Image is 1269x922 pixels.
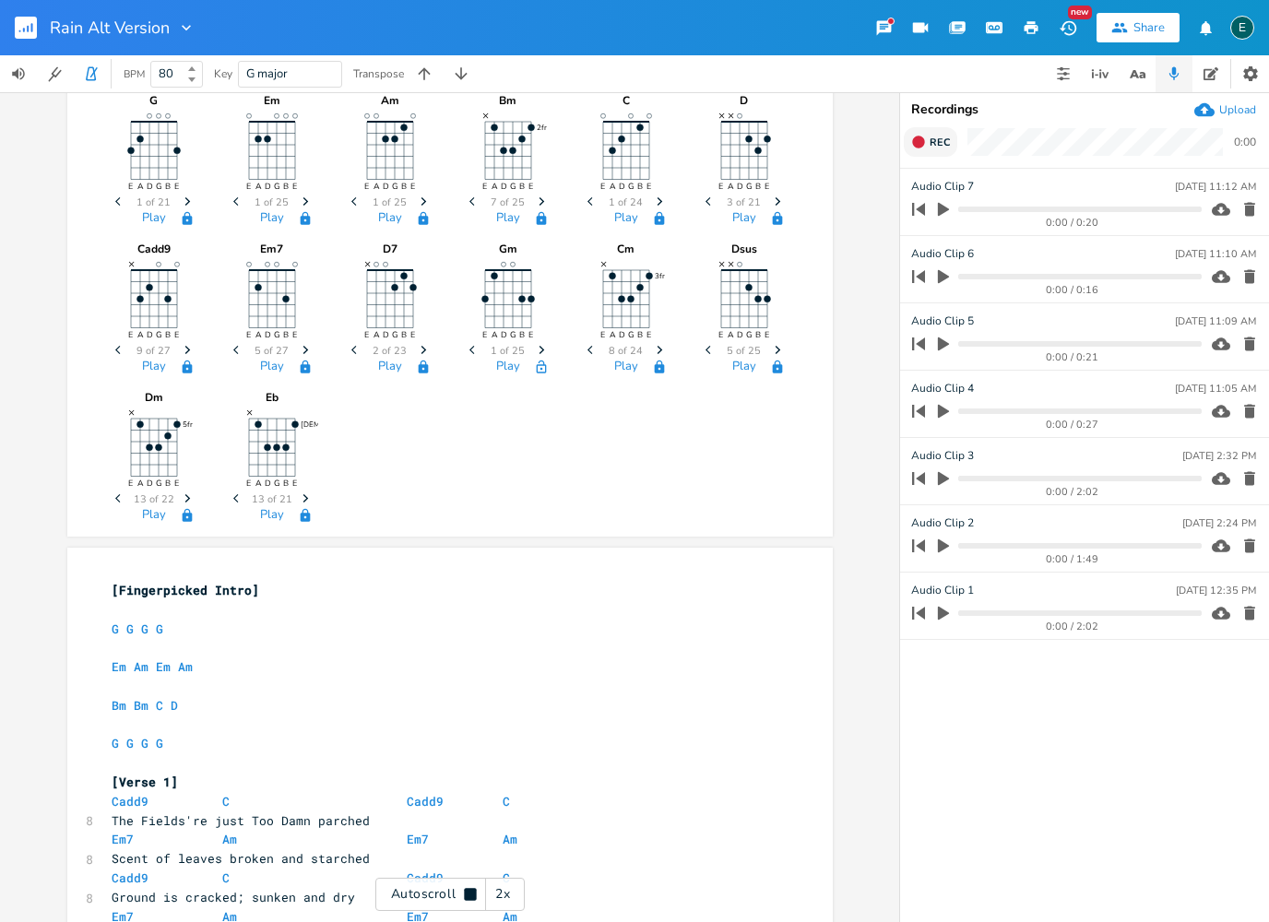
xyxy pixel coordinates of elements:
[255,329,261,340] text: A
[155,181,161,192] text: G
[156,735,163,751] span: G
[344,243,436,254] div: D7
[1133,19,1165,36] div: Share
[264,329,270,340] text: D
[500,329,506,340] text: D
[226,243,318,254] div: Em7
[134,494,174,504] span: 13 of 22
[112,658,126,675] span: Em
[363,181,368,192] text: E
[141,735,148,751] span: G
[636,329,642,340] text: B
[173,329,178,340] text: E
[146,181,152,192] text: D
[1176,585,1256,596] div: [DATE] 12:35 PM
[1234,136,1256,148] div: 0:00
[382,329,388,340] text: D
[182,420,192,430] text: 5fr
[291,329,296,340] text: E
[378,211,402,227] button: Play
[1194,100,1256,120] button: Upload
[142,508,166,524] button: Play
[112,812,370,829] span: The Fields're just Too Damn parched
[943,554,1202,564] div: 0:00 / 1:49
[260,508,284,524] button: Play
[409,181,414,192] text: E
[155,329,161,340] text: G
[112,697,126,714] span: Bm
[911,245,974,263] span: Audio Clip 6
[141,621,148,637] span: G
[136,346,171,356] span: 9 of 27
[654,271,664,281] text: 3fr
[1175,384,1256,394] div: [DATE] 11:05 AM
[260,360,284,375] button: Play
[134,697,148,714] span: Bm
[382,181,388,192] text: D
[718,329,722,340] text: E
[727,346,761,356] span: 5 of 25
[930,136,950,149] span: Rec
[264,181,270,192] text: D
[754,181,760,192] text: B
[282,181,288,192] text: B
[136,197,171,207] span: 1 of 21
[373,346,407,356] span: 2 of 23
[718,256,725,271] text: ×
[156,697,163,714] span: C
[614,211,638,227] button: Play
[491,346,525,356] span: 1 of 25
[609,346,643,356] span: 8 of 24
[727,181,733,192] text: A
[156,621,163,637] span: G
[462,95,554,106] div: Bm
[911,380,974,397] span: Audio Clip 4
[226,392,318,403] div: Eb
[112,889,355,905] span: Ground is cracked; sunken and dry
[156,658,171,675] span: Em
[728,256,734,271] text: ×
[108,95,200,106] div: G
[363,329,368,340] text: E
[1175,249,1256,259] div: [DATE] 11:10 AM
[754,329,760,340] text: B
[1097,13,1180,42] button: Share
[128,256,135,271] text: ×
[1219,102,1256,117] div: Upload
[400,181,406,192] text: B
[112,735,119,751] span: G
[580,243,672,254] div: Cm
[503,869,510,886] span: C
[282,478,288,489] text: B
[698,243,790,254] div: Dsus
[1182,518,1256,528] div: [DATE] 2:24 PM
[344,95,436,106] div: Am
[146,478,152,489] text: D
[609,181,615,192] text: A
[127,478,132,489] text: E
[373,181,379,192] text: A
[255,478,261,489] text: A
[134,658,148,675] span: Am
[600,256,607,271] text: ×
[943,352,1202,362] div: 0:00 / 0:21
[126,621,134,637] span: G
[108,243,200,254] div: Cadd9
[260,211,284,227] button: Play
[136,329,143,340] text: A
[112,793,148,810] span: Cadd9
[108,392,200,403] div: Dm
[518,181,524,192] text: B
[518,329,524,340] text: B
[353,68,404,79] div: Transpose
[407,793,444,810] span: Cadd9
[112,621,119,637] span: G
[264,478,270,489] text: D
[491,181,497,192] text: A
[273,181,279,192] text: G
[142,360,166,375] button: Play
[1230,6,1254,49] button: E
[491,197,525,207] span: 7 of 25
[481,181,486,192] text: E
[126,735,134,751] span: G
